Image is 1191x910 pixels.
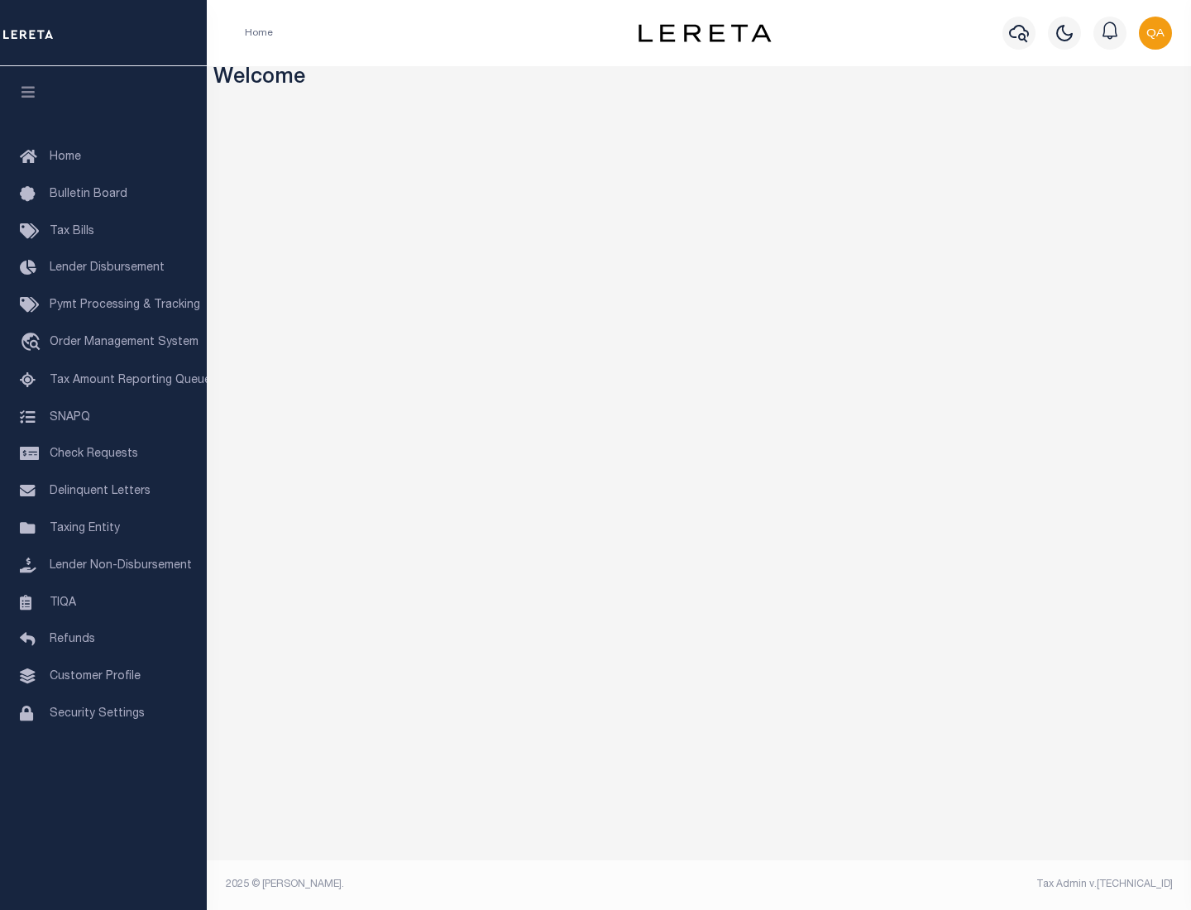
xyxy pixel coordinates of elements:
span: Tax Amount Reporting Queue [50,375,211,386]
li: Home [245,26,273,41]
div: 2025 © [PERSON_NAME]. [213,877,700,892]
h3: Welcome [213,66,1185,92]
span: TIQA [50,596,76,608]
span: Tax Bills [50,226,94,237]
div: Tax Admin v.[TECHNICAL_ID] [711,877,1173,892]
span: Security Settings [50,708,145,720]
img: logo-dark.svg [639,24,771,42]
span: Lender Non-Disbursement [50,560,192,572]
span: Bulletin Board [50,189,127,200]
span: Lender Disbursement [50,262,165,274]
span: SNAPQ [50,411,90,423]
span: Check Requests [50,448,138,460]
i: travel_explore [20,333,46,354]
img: svg+xml;base64,PHN2ZyB4bWxucz0iaHR0cDovL3d3dy53My5vcmcvMjAwMC9zdmciIHBvaW50ZXItZXZlbnRzPSJub25lIi... [1139,17,1172,50]
span: Taxing Entity [50,523,120,534]
span: Delinquent Letters [50,486,151,497]
span: Refunds [50,634,95,645]
span: Order Management System [50,337,198,348]
span: Pymt Processing & Tracking [50,299,200,311]
span: Customer Profile [50,671,141,682]
span: Home [50,151,81,163]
